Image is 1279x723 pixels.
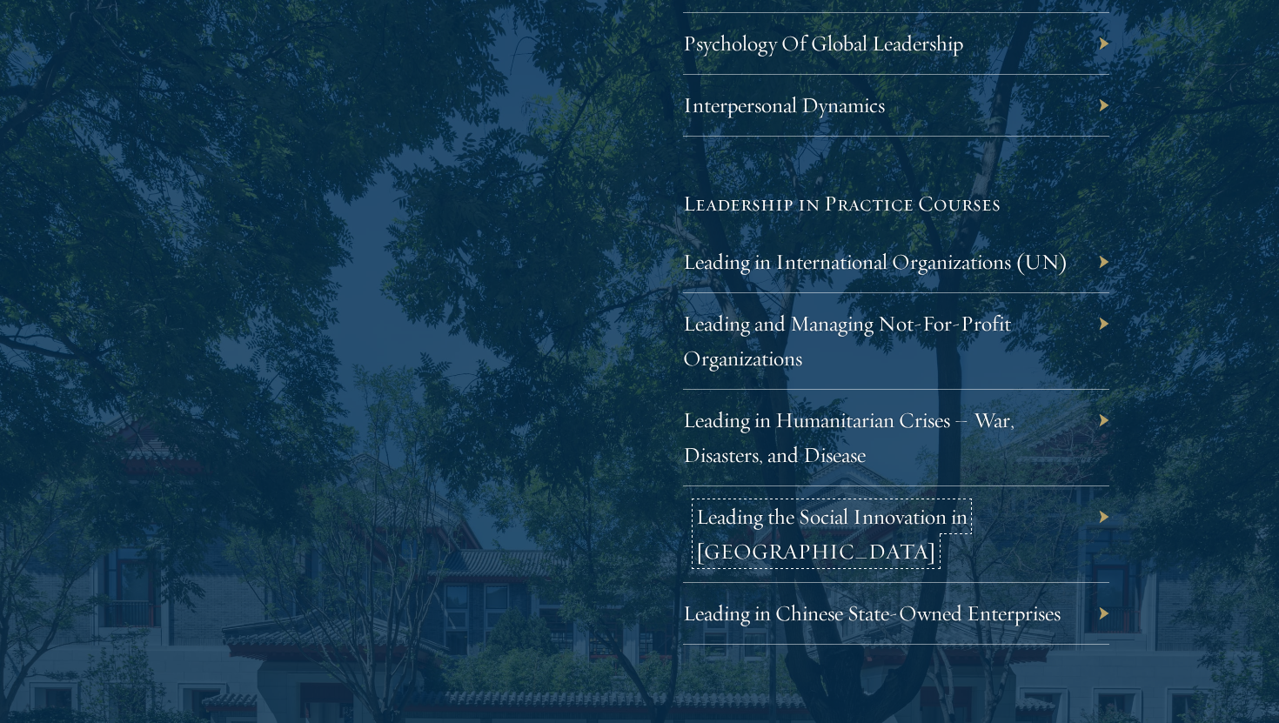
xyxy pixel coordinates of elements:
a: Leading the Social Innovation in [GEOGRAPHIC_DATA] [696,503,968,565]
a: Leading and Managing Not-For-Profit Organizations [683,310,1011,372]
a: Leading in Chinese State-Owned Enterprises [683,599,1061,626]
a: Leading in Humanitarian Crises – War, Disasters, and Disease [683,406,1014,468]
a: Leading in International Organizations (UN) [683,248,1068,275]
h5: Leadership in Practice Courses [683,189,1109,218]
a: Psychology Of Global Leadership [683,30,963,57]
a: Interpersonal Dynamics [683,91,885,118]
